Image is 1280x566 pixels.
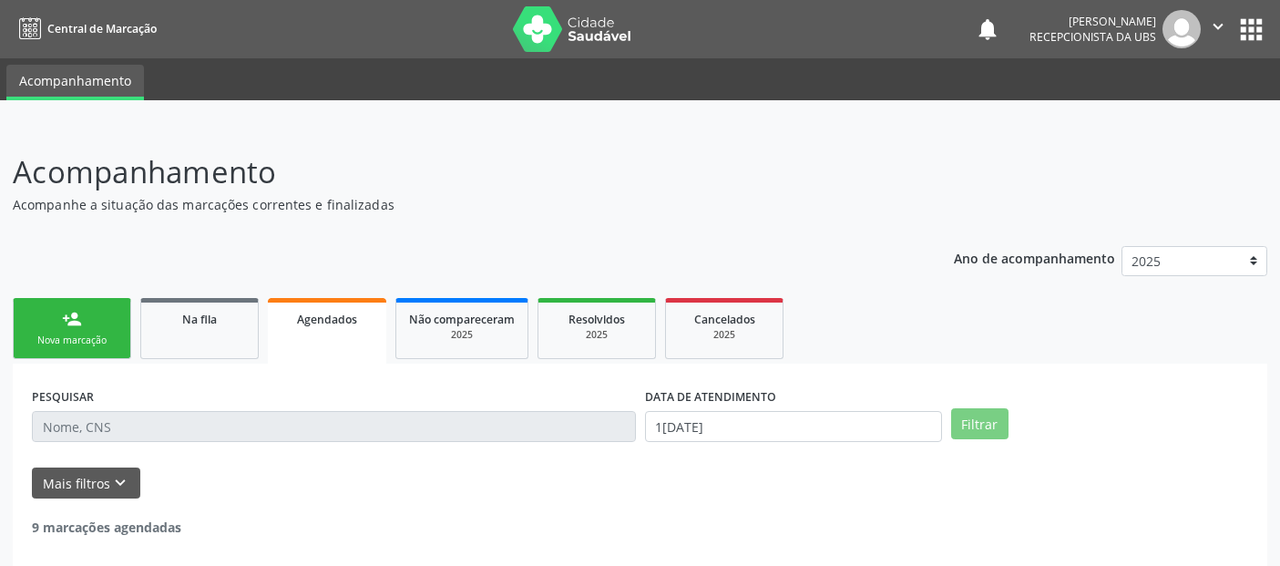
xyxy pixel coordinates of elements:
[13,14,157,44] a: Central de Marcação
[645,383,776,411] label: DATA DE ATENDIMENTO
[1162,10,1201,48] img: img
[32,468,140,499] button: Mais filtroskeyboard_arrow_down
[32,383,94,411] label: PESQUISAR
[1201,10,1235,48] button: 
[47,21,157,36] span: Central de Marcação
[551,328,642,342] div: 2025
[679,328,770,342] div: 2025
[568,312,625,327] span: Resolvidos
[110,473,130,493] i: keyboard_arrow_down
[13,149,891,195] p: Acompanhamento
[1029,29,1156,45] span: Recepcionista da UBS
[409,312,515,327] span: Não compareceram
[32,411,636,442] input: Nome, CNS
[297,312,357,327] span: Agendados
[62,309,82,329] div: person_add
[1235,14,1267,46] button: apps
[6,65,144,100] a: Acompanhamento
[1029,14,1156,29] div: [PERSON_NAME]
[182,312,217,327] span: Na fila
[32,519,181,536] strong: 9 marcações agendadas
[694,312,755,327] span: Cancelados
[1208,16,1228,36] i: 
[951,408,1009,439] button: Filtrar
[26,334,118,347] div: Nova marcação
[954,246,1115,269] p: Ano de acompanhamento
[645,411,942,442] input: Selecione um intervalo
[13,195,891,214] p: Acompanhe a situação das marcações correntes e finalizadas
[975,16,1000,42] button: notifications
[409,328,515,342] div: 2025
